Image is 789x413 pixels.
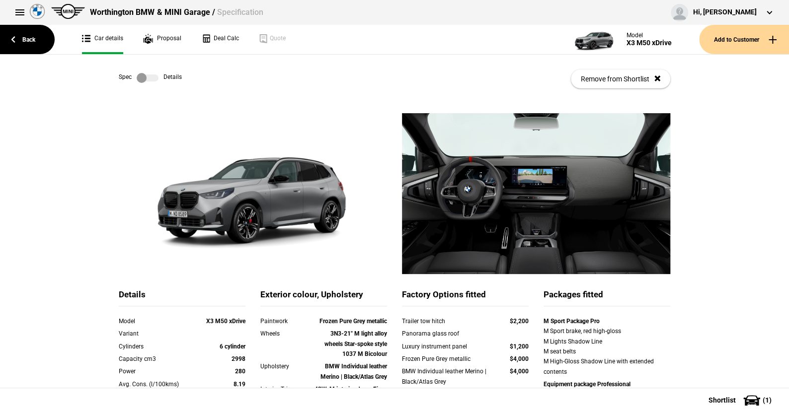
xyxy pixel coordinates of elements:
strong: 2998 [232,355,245,362]
span: ( 1 ) [763,397,772,404]
div: Paintwork [260,316,311,326]
div: Avg. Cons. (l/100kms) [119,379,195,389]
strong: X3 M50 xDrive [206,318,245,325]
strong: BMW Individual leather Merino | Black/Atlas Grey [320,363,387,380]
strong: 8.19 [234,381,245,388]
strong: $1,200 [510,343,529,350]
button: Shortlist(1) [694,388,789,413]
div: Cylinders [119,342,195,351]
span: Shortlist [709,397,736,404]
div: BMW Individual leather Merino | Black/Atlas Grey [402,366,491,387]
img: bmw.png [30,4,45,19]
div: Hi, [PERSON_NAME] [693,7,757,17]
span: Specification [217,7,263,17]
div: Upholstery [260,361,311,371]
div: Frozen Pure Grey metallic [402,354,491,364]
div: Interior Trim [260,384,311,394]
button: Add to Customer [699,25,789,54]
div: Panorama glass roof [402,329,491,339]
strong: 3N3-21" M light alloy wheels Star-spoke style 1037 M Bicolour [324,330,387,357]
div: Capacity cm3 [119,354,195,364]
strong: Equipment package Professional [544,381,631,388]
div: Power [119,366,195,376]
a: Proposal [143,25,181,54]
div: Factory Options fitted [402,289,529,306]
a: Deal Calc [201,25,239,54]
strong: 6 cylinder [220,343,245,350]
img: mini.png [51,4,85,19]
div: Spec Details [119,73,182,83]
div: Model [627,32,672,39]
strong: 43W-M interior decor Fine-Brushed Aluminium [315,386,387,403]
div: Trailer tow hitch [402,316,491,326]
strong: $2,200 [510,318,529,325]
div: Details [119,289,245,306]
div: X3 M50 xDrive [627,39,672,47]
div: Wheels [260,329,311,339]
strong: Frozen Pure Grey metallic [319,318,387,325]
div: Variant [119,329,195,339]
div: Model [119,316,195,326]
a: Car details [82,25,123,54]
div: Worthington BMW & MINI Garage / [90,7,263,18]
div: Packages fitted [544,289,670,306]
div: M Sport brake, red high-gloss M Lights Shadow Line M seat belts M High-Gloss Shadow Line with ext... [544,326,670,377]
strong: $4,000 [510,368,529,375]
div: Exterior colour, Upholstery [260,289,387,306]
div: Luxury instrument panel [402,342,491,351]
strong: $4,000 [510,355,529,362]
strong: 280 [235,368,245,375]
button: Remove from Shortlist [571,69,670,88]
strong: M Sport Package Pro [544,318,600,325]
